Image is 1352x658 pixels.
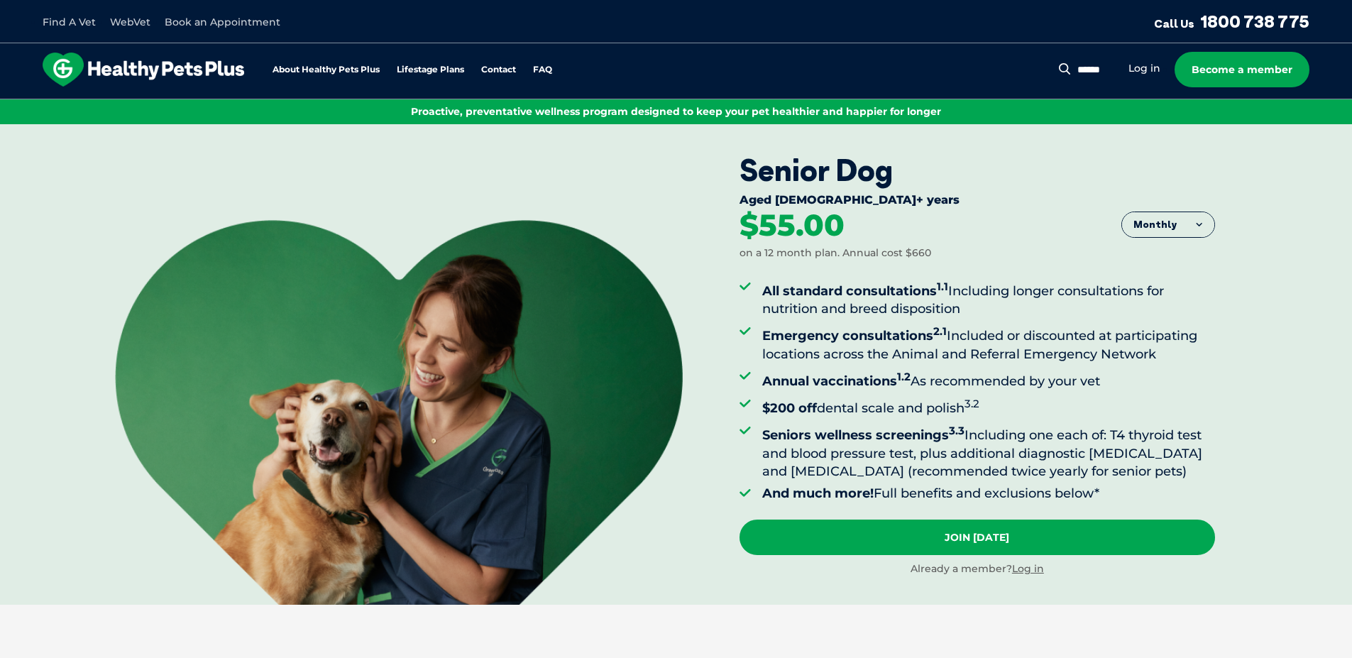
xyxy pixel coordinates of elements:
a: Book an Appointment [165,16,280,28]
div: on a 12 month plan. Annual cost $660 [740,246,931,261]
sup: 1.2 [897,370,911,383]
li: Including longer consultations for nutrition and breed disposition [762,278,1215,318]
a: About Healthy Pets Plus [273,65,380,75]
a: Join [DATE] [740,520,1215,555]
div: Aged [DEMOGRAPHIC_DATA]+ years [740,193,1215,210]
a: Become a member [1175,52,1309,87]
div: Already a member? [740,562,1215,576]
strong: Emergency consultations [762,328,947,344]
strong: All standard consultations [762,283,948,299]
span: Proactive, preventative wellness program designed to keep your pet healthier and happier for longer [411,105,941,118]
strong: And much more! [762,486,874,501]
sup: 3.2 [964,397,979,410]
img: hpp-logo [43,53,244,87]
strong: Seniors wellness screenings [762,427,964,443]
sup: 3.3 [949,424,964,437]
a: Log in [1012,562,1044,575]
li: dental scale and polish [762,395,1215,417]
li: Including one each of: T4 thyroid test and blood pressure test, plus additional diagnostic [MEDIC... [762,422,1215,481]
a: Log in [1128,62,1160,75]
strong: $200 off [762,400,817,416]
button: Search [1056,62,1074,76]
sup: 1.1 [937,280,948,293]
a: WebVet [110,16,150,28]
img: <br /> <b>Warning</b>: Undefined variable $title in <b>/var/www/html/current/codepool/wp-content/... [115,220,683,605]
a: Call Us1800 738 775 [1154,11,1309,32]
li: Included or discounted at participating locations across the Animal and Referral Emergency Network [762,322,1215,363]
a: Lifestage Plans [397,65,464,75]
strong: Annual vaccinations [762,373,911,389]
div: Senior Dog [740,153,1215,188]
li: Full benefits and exclusions below* [762,485,1215,503]
a: Find A Vet [43,16,96,28]
button: Monthly [1122,212,1214,238]
li: As recommended by your vet [762,368,1215,390]
span: Call Us [1154,16,1194,31]
a: FAQ [533,65,552,75]
a: Contact [481,65,516,75]
sup: 2.1 [933,324,947,338]
div: $55.00 [740,210,845,241]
